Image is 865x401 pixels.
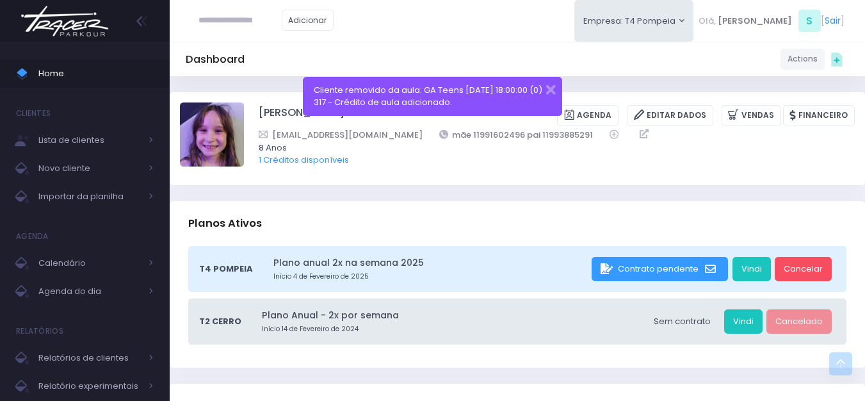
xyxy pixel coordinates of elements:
a: 1 Créditos disponíveis [259,154,349,166]
span: Novo cliente [38,160,141,177]
div: [ ] [693,6,849,35]
span: T2 Cerro [199,315,241,328]
h4: Clientes [16,101,51,126]
span: Agenda do dia [38,283,141,300]
small: Início 4 de Fevereiro de 2025 [273,272,588,282]
h4: Relatórios [16,318,63,344]
a: Editar Dados [627,105,713,126]
span: Relatório experimentais [38,378,141,395]
a: Agenda [557,105,618,126]
span: T4 Pompeia [199,263,253,275]
h4: Agenda [16,224,49,249]
span: Importar da planilha [38,188,141,205]
span: Contrato pendente [618,263,699,275]
span: Relatórios de clientes [38,350,141,366]
span: S [798,10,821,32]
a: Plano Anual - 2x por semana [262,309,641,322]
a: Vindi [724,309,763,334]
img: Melissa Gouveia [180,102,244,167]
h3: Planos Ativos [188,205,262,241]
span: Home [38,65,154,82]
a: Financeiro [783,105,855,126]
a: Actions [780,49,825,70]
span: Lista de clientes [38,132,141,149]
a: Vendas [722,105,781,126]
span: Calendário [38,255,141,272]
span: [PERSON_NAME] [718,15,792,28]
a: Cancelar [775,257,832,281]
h5: Dashboard [186,53,245,66]
a: [EMAIL_ADDRESS][DOMAIN_NAME] [259,128,423,142]
span: Cliente removido da aula: GA Teens [DATE] 18:00:00 (0) 317 - Crédito de aula adicionado. [314,84,542,109]
a: [PERSON_NAME] [259,105,344,126]
span: 8 Anos [259,142,838,154]
a: mãe 11991602496 pai 11993885291 [439,128,594,142]
small: Início 14 de Fevereiro de 2024 [262,324,641,334]
a: Plano anual 2x na semana 2025 [273,256,588,270]
a: Adicionar [282,10,334,31]
a: Sair [825,14,841,28]
div: Sem contrato [645,309,720,334]
a: Vindi [732,257,771,281]
span: Olá, [699,15,716,28]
